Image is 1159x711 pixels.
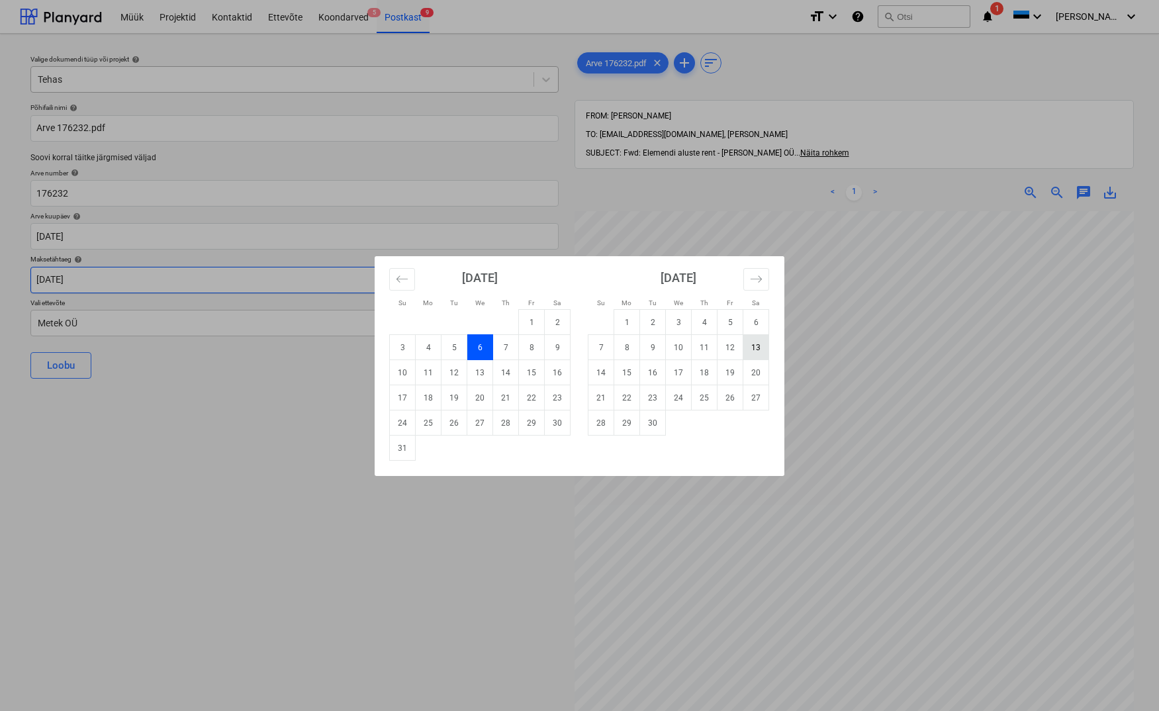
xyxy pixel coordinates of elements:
[692,360,718,385] td: Thursday, September 18, 2025
[692,385,718,410] td: Thursday, September 25, 2025
[545,335,571,360] td: Saturday, August 9, 2025
[743,310,769,335] td: Saturday, September 6, 2025
[727,299,733,307] small: Fr
[545,410,571,436] td: Saturday, August 30, 2025
[614,385,640,410] td: Monday, September 22, 2025
[752,299,759,307] small: Sa
[588,360,614,385] td: Sunday, September 14, 2025
[519,385,545,410] td: Friday, August 22, 2025
[519,410,545,436] td: Friday, August 29, 2025
[743,268,769,291] button: Move forward to switch to the next month.
[389,268,415,291] button: Move backward to switch to the previous month.
[718,335,743,360] td: Friday, September 12, 2025
[588,335,614,360] td: Sunday, September 7, 2025
[390,335,416,360] td: Sunday, August 3, 2025
[519,335,545,360] td: Friday, August 8, 2025
[493,335,519,360] td: Thursday, August 7, 2025
[519,360,545,385] td: Friday, August 15, 2025
[743,360,769,385] td: Saturday, September 20, 2025
[640,410,666,436] td: Tuesday, September 30, 2025
[493,360,519,385] td: Thursday, August 14, 2025
[614,335,640,360] td: Monday, September 8, 2025
[661,271,696,285] strong: [DATE]
[666,385,692,410] td: Wednesday, September 24, 2025
[553,299,561,307] small: Sa
[692,310,718,335] td: Thursday, September 4, 2025
[519,310,545,335] td: Friday, August 1, 2025
[416,360,441,385] td: Monday, August 11, 2025
[398,299,406,307] small: Su
[416,335,441,360] td: Monday, August 4, 2025
[588,410,614,436] td: Sunday, September 28, 2025
[528,299,534,307] small: Fr
[441,335,467,360] td: Tuesday, August 5, 2025
[502,299,510,307] small: Th
[450,299,458,307] small: Tu
[390,410,416,436] td: Sunday, August 24, 2025
[692,335,718,360] td: Thursday, September 11, 2025
[614,310,640,335] td: Monday, September 1, 2025
[423,299,433,307] small: Mo
[467,385,493,410] td: Wednesday, August 20, 2025
[700,299,708,307] small: Th
[622,299,631,307] small: Mo
[588,385,614,410] td: Sunday, September 21, 2025
[467,360,493,385] td: Wednesday, August 13, 2025
[743,385,769,410] td: Saturday, September 27, 2025
[743,335,769,360] td: Saturday, September 13, 2025
[640,335,666,360] td: Tuesday, September 9, 2025
[718,360,743,385] td: Friday, September 19, 2025
[640,385,666,410] td: Tuesday, September 23, 2025
[467,410,493,436] td: Wednesday, August 27, 2025
[441,385,467,410] td: Tuesday, August 19, 2025
[416,385,441,410] td: Monday, August 18, 2025
[462,271,498,285] strong: [DATE]
[597,299,605,307] small: Su
[441,410,467,436] td: Tuesday, August 26, 2025
[640,360,666,385] td: Tuesday, September 16, 2025
[545,385,571,410] td: Saturday, August 23, 2025
[666,310,692,335] td: Wednesday, September 3, 2025
[390,360,416,385] td: Sunday, August 10, 2025
[666,335,692,360] td: Wednesday, September 10, 2025
[390,385,416,410] td: Sunday, August 17, 2025
[640,310,666,335] td: Tuesday, September 2, 2025
[545,360,571,385] td: Saturday, August 16, 2025
[467,335,493,360] td: Selected. Wednesday, August 6, 2025
[416,410,441,436] td: Monday, August 25, 2025
[649,299,657,307] small: Tu
[614,360,640,385] td: Monday, September 15, 2025
[493,410,519,436] td: Thursday, August 28, 2025
[674,299,683,307] small: We
[441,360,467,385] td: Tuesday, August 12, 2025
[614,410,640,436] td: Monday, September 29, 2025
[718,385,743,410] td: Friday, September 26, 2025
[375,256,784,476] div: Calendar
[493,385,519,410] td: Thursday, August 21, 2025
[545,310,571,335] td: Saturday, August 2, 2025
[475,299,485,307] small: We
[718,310,743,335] td: Friday, September 5, 2025
[390,436,416,461] td: Sunday, August 31, 2025
[666,360,692,385] td: Wednesday, September 17, 2025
